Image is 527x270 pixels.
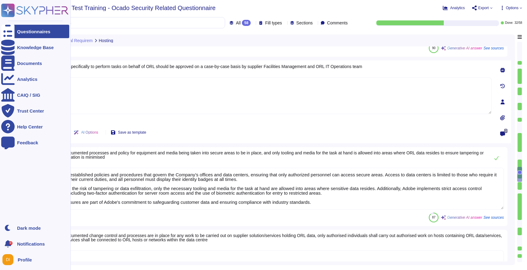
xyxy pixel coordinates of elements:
span: 87 [432,216,436,219]
span: any visit specifically to perform tasks on behalf of ORL should be approved on a case-by-case bas... [52,64,362,69]
span: Generative AI answer [447,46,482,50]
span: All [236,21,241,25]
span: Save as template [118,131,146,134]
div: Help Center [17,124,43,129]
a: CAIQ / SIG [1,88,69,102]
button: Save as template [106,126,151,139]
div: Trust Center [17,109,44,113]
input: Search by keywords [24,17,225,28]
span: Fill types [265,21,282,25]
button: user [1,253,18,266]
div: Dark mode [17,226,41,230]
a: Trust Center [1,104,69,117]
div: Knowledge Base [17,45,54,50]
button: Analytics [443,5,465,10]
div: Analytics [17,77,38,81]
div: Questionnaires [17,29,50,34]
img: user [2,254,13,265]
div: 9+ [9,241,13,245]
a: Analytics [1,72,69,86]
a: Feedback [1,136,69,149]
textarea: Adobe has established policies and procedures that govern the Company’s offices and data centers,... [41,168,504,210]
span: Comments [327,21,348,25]
span: AI Options [81,131,98,134]
span: Options [506,6,518,10]
span: Sections [296,21,313,25]
span: 32 / 58 [514,21,522,24]
span: Notifications [17,242,45,246]
span: Done: [505,21,513,24]
div: CAIQ / SIG [17,93,40,97]
div: Feedback [17,140,38,145]
span: 0 [504,129,507,133]
span: Hosting [99,38,113,43]
div: Documents [17,61,42,66]
a: Documents [1,56,69,70]
div: 58 [242,20,251,26]
span: clearly documented processes and policy for equipment and media being taken into secure areas to ... [51,150,484,160]
span: Generative AI answer [447,216,482,219]
span: Profile [18,257,32,262]
span: Test Training - Ocado Security Related Questionnaire [72,5,216,11]
span: See sources [483,46,504,50]
a: Knowledge Base [1,41,69,54]
span: 90 [432,46,436,50]
span: Export [478,6,489,10]
span: Analytics [450,6,465,10]
a: Help Center [1,120,69,133]
a: Questionnaires [1,25,69,38]
span: See sources [483,216,504,219]
span: clearly documented change control and processes are in place for any work to be carried out on su... [51,233,502,242]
